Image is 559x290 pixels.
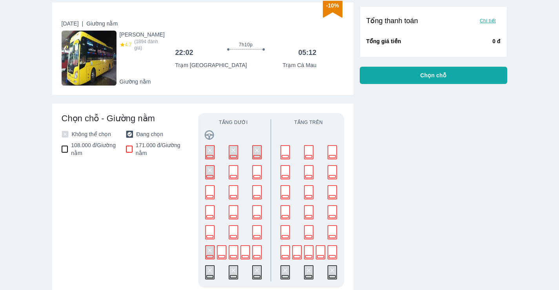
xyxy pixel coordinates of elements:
[175,49,193,57] span: 22:02
[62,113,198,124] span: Chọn chỗ - Giường nằm
[62,20,118,27] span: [DATE] Giường nằm
[120,78,165,86] span: Giường nằm
[475,15,501,26] button: Chi tiết
[136,141,188,157] span: 171.000 đ / Giường nằm
[126,131,133,138] img: seleced
[62,131,69,138] img: not-seleced
[282,61,316,69] span: Trạm Cà Mau
[480,18,496,24] span: Chi tiết
[366,37,401,45] p: Tổng giá tiền
[204,119,262,126] span: Tầng dưới
[239,42,253,48] span: 7h10p
[134,38,164,51] span: (1894 đánh giá)
[72,130,111,138] span: Không thể chọn
[360,67,507,84] button: Chọn chỗ
[175,61,234,69] span: Trạm [GEOGRAPHIC_DATA]
[280,119,338,126] span: Tầng trên
[71,141,123,157] span: 108.000 đ / Giường nằm
[366,13,418,29] ul: Tổng thanh toán
[120,31,165,38] span: [PERSON_NAME]
[420,71,446,79] p: Chọn chỗ
[298,49,316,57] span: 05:12
[136,130,163,138] span: Đang chọn
[323,1,342,18] img: discount
[82,20,84,27] span: |
[326,2,339,9] span: -10%
[492,37,500,45] p: 0 đ
[125,42,132,48] span: 4.7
